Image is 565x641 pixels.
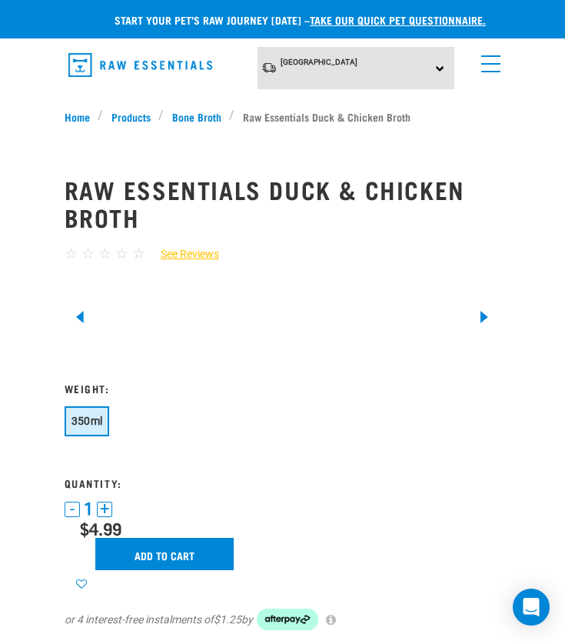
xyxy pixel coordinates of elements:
input: Add to cart [95,538,234,570]
a: menu [474,46,501,74]
span: 350ml [71,415,103,427]
h1: Raw Essentials Duck & Chicken Broth [65,175,501,231]
span: $1.25 [214,612,241,628]
img: Afterpay [257,609,318,630]
a: Products [103,109,158,125]
a: See Reviews [145,246,219,262]
nav: breadcrumbs [65,109,501,125]
span: 1 [84,501,93,517]
span: ☆ [115,245,128,262]
img: van-moving.png [261,62,277,74]
div: or 4 interest-free instalments of by [65,609,501,630]
a: Home [65,109,98,125]
img: Raw Essentials Logo [68,53,212,77]
span: ☆ [98,245,111,262]
div: $4.99 [80,519,501,538]
span: ☆ [81,245,95,262]
a: take our quick pet questionnaire. [310,17,486,22]
button: - [65,502,80,517]
span: ☆ [132,245,145,262]
button: + [97,502,112,517]
div: Open Intercom Messenger [513,589,550,626]
button: 350ml [65,406,110,436]
h3: Weight: [65,382,501,394]
a: Bone Broth [164,109,229,125]
span: ☆ [65,245,78,262]
span: [GEOGRAPHIC_DATA] [281,58,357,66]
h3: Quantity: [65,477,501,489]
